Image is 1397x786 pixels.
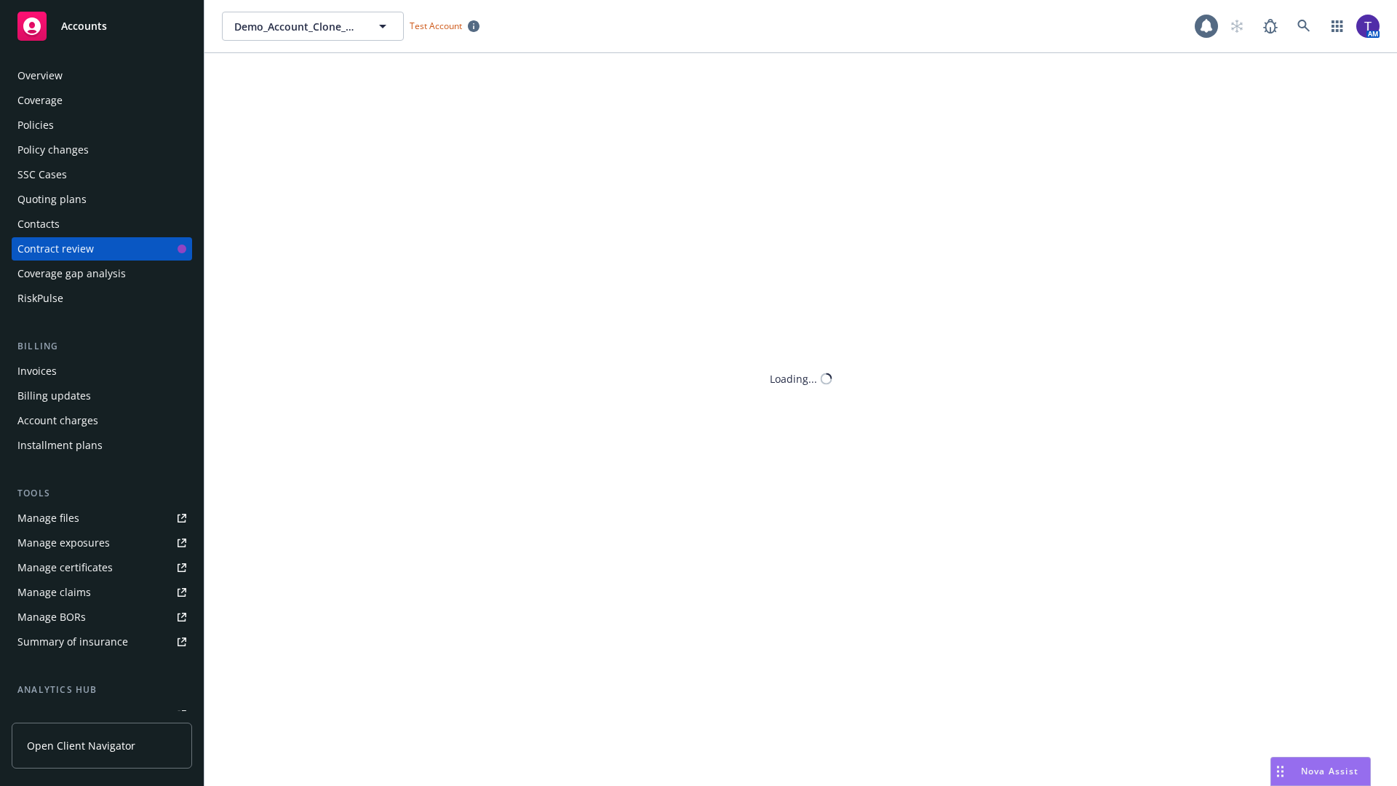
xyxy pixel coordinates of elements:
a: Policies [12,114,192,137]
div: Manage claims [17,581,91,604]
img: photo [1356,15,1380,38]
a: Contacts [12,213,192,236]
a: Switch app [1323,12,1352,41]
div: Coverage [17,89,63,112]
div: Policies [17,114,54,137]
a: Manage BORs [12,606,192,629]
a: Search [1289,12,1318,41]
a: Policy changes [12,138,192,162]
a: Start snowing [1222,12,1251,41]
div: Drag to move [1271,758,1289,785]
a: RiskPulse [12,287,192,310]
div: RiskPulse [17,287,63,310]
a: Quoting plans [12,188,192,211]
div: Quoting plans [17,188,87,211]
a: Summary of insurance [12,630,192,654]
div: Billing updates [17,384,91,408]
div: Manage exposures [17,531,110,555]
span: Demo_Account_Clone_QA_CR_Tests_Client [234,19,360,34]
div: Coverage gap analysis [17,262,126,285]
a: SSC Cases [12,163,192,186]
div: Summary of insurance [17,630,128,654]
a: Loss summary generator [12,703,192,726]
a: Manage claims [12,581,192,604]
span: Nova Assist [1301,765,1358,777]
div: Manage certificates [17,556,113,579]
a: Overview [12,64,192,87]
a: Installment plans [12,434,192,457]
a: Account charges [12,409,192,432]
button: Nova Assist [1270,757,1371,786]
div: Billing [12,339,192,354]
a: Report a Bug [1256,12,1285,41]
div: Overview [17,64,63,87]
span: Test Account [410,20,462,32]
button: Demo_Account_Clone_QA_CR_Tests_Client [222,12,404,41]
a: Accounts [12,6,192,47]
div: Manage files [17,507,79,530]
span: Test Account [404,18,485,33]
span: Accounts [61,20,107,32]
a: Contract review [12,237,192,261]
div: Policy changes [17,138,89,162]
div: Installment plans [17,434,103,457]
a: Coverage gap analysis [12,262,192,285]
div: Invoices [17,360,57,383]
div: Contacts [17,213,60,236]
div: Tools [12,486,192,501]
div: Analytics hub [12,683,192,697]
a: Invoices [12,360,192,383]
span: Open Client Navigator [27,738,135,753]
div: SSC Cases [17,163,67,186]
a: Coverage [12,89,192,112]
div: Loss summary generator [17,703,138,726]
div: Loading... [770,371,817,386]
div: Manage BORs [17,606,86,629]
div: Account charges [17,409,98,432]
a: Manage files [12,507,192,530]
div: Contract review [17,237,94,261]
a: Manage certificates [12,556,192,579]
a: Billing updates [12,384,192,408]
a: Manage exposures [12,531,192,555]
